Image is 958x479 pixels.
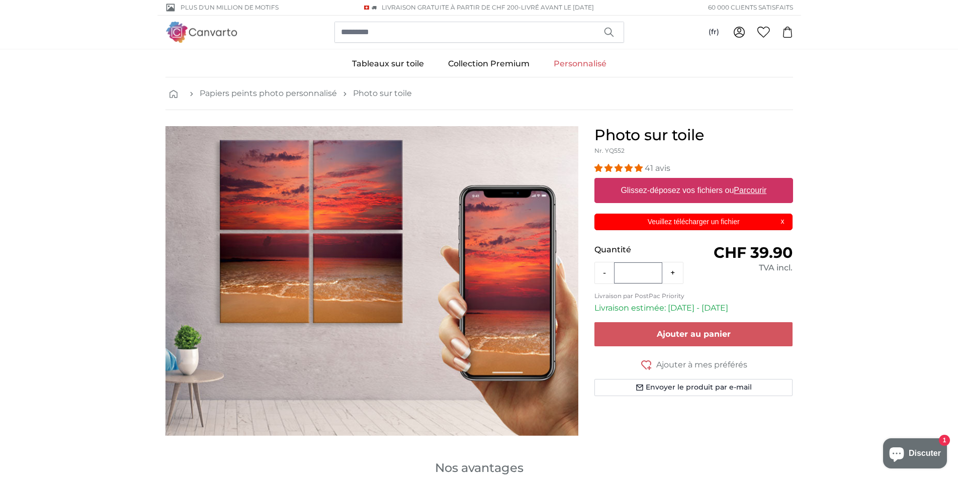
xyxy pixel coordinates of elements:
span: Livré avant le [DATE] [521,4,594,11]
u: Parcourir [734,186,766,195]
span: - [518,4,594,11]
p: Livraison par PostPac Priority [594,292,793,300]
button: Ajouter au panier [594,322,793,346]
label: Glissez-déposez vos fichiers ou [617,180,770,201]
span: CHF 39.90 [714,243,793,262]
a: Tableaux sur toile [340,51,436,77]
span: Ajouter au panier [657,329,731,339]
a: Collection Premium [436,51,542,77]
img: Suisse [364,6,369,10]
button: - [595,263,614,283]
span: 41 avis [645,163,670,173]
h3: Nos avantages [165,460,793,476]
span: Nr. YQ552 [594,147,625,154]
span: 4.98 stars [594,163,645,173]
span: Ajouter à mes préférés [656,359,747,371]
div: 1 of 1 [165,126,578,436]
a: Personnalisé [542,51,619,77]
div: Veuillez télécharger un fichier [594,214,793,230]
span: 60 000 clients satisfaits [708,3,793,12]
inbox-online-store-chat: Chat de la boutique en ligne Shopify [880,438,950,471]
span: Plus d'un million de motifs [181,3,279,12]
span: Livraison GRATUITE à partir de CHF 200 [382,4,518,11]
a: Papiers peints photo personnalisé [200,87,337,100]
p: Quantité [594,244,693,256]
p: Livraison estimée: [DATE] - [DATE] [594,302,793,314]
button: Ajouter à mes préférés [594,358,793,371]
img: personalised-canvas-print [165,126,578,436]
button: Envoyer le produit par e-mail [594,379,793,396]
nav: breadcrumbs [165,77,793,110]
div: TVA incl. [693,262,793,274]
button: (fr) [701,23,727,41]
button: + [662,263,683,283]
img: Canvarto [165,22,238,42]
a: Photo sur toile [353,87,412,100]
p: Veuillez télécharger un fichier [600,217,787,227]
h1: Photo sur toile [594,126,793,144]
